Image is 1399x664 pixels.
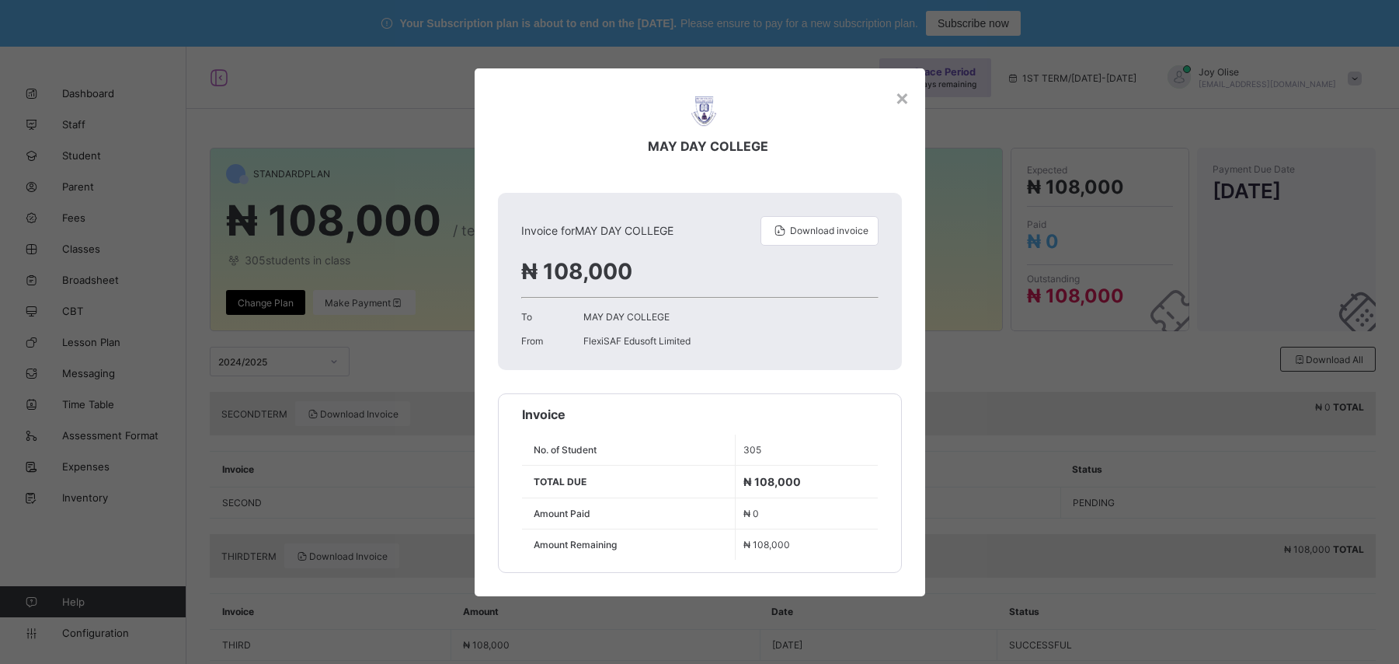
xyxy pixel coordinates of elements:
span: Amount Paid [534,508,590,519]
span: ₦ 108,000 [743,475,801,488]
td: Amount Remaining [522,529,736,560]
span: Download invoice [790,225,868,236]
span: To [521,311,583,323]
td: 305 [735,435,877,466]
span: MAY DAY COLLEGE [583,311,670,323]
td: No. of Student [522,435,736,466]
div: × [895,84,910,110]
span: ₦ 108,000 [521,258,632,285]
span: MAY DAY COLLEGE [648,138,768,154]
span: Invoice for MAY DAY COLLEGE [521,224,673,237]
span: Invoice [522,407,566,422]
span: ₦ 0 [743,508,759,519]
span: From [521,335,583,347]
span: TOTAL DUE [534,476,586,488]
span: FlexiSAF Edusoft Limited [583,335,691,347]
span: ₦ 108,000 [743,539,790,550]
img: MAY DAY COLLEGE [684,92,723,131]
